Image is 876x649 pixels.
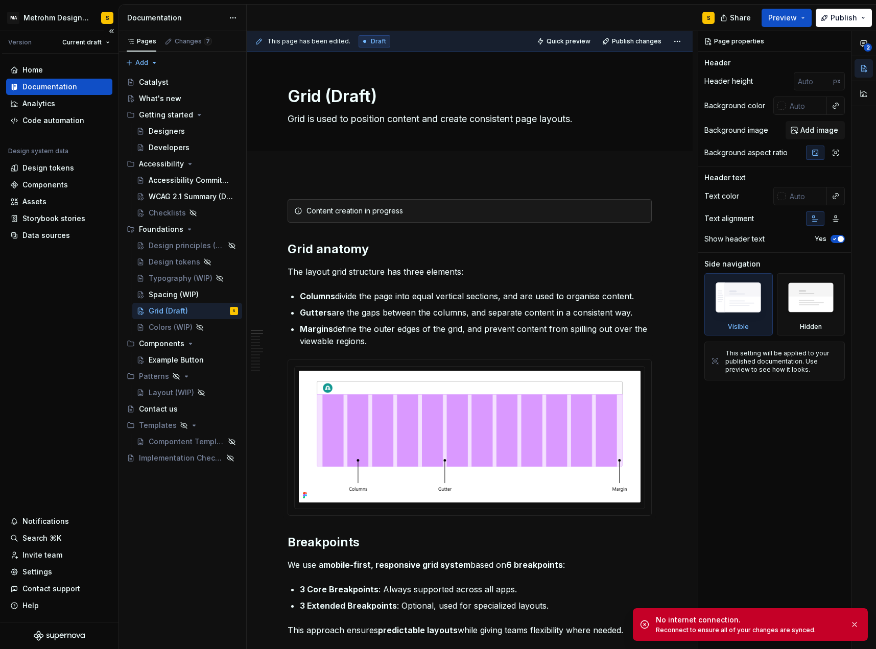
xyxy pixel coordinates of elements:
a: What's new [123,90,242,107]
a: Design tokens [132,254,242,270]
label: Yes [815,235,826,243]
p: : Optional, used for specialized layouts. [300,599,652,612]
div: Content creation in progress [306,206,645,216]
button: MAMetrohm Design SystemS [2,7,116,29]
div: Design tokens [22,163,74,173]
a: Layout (WIP) [132,384,242,401]
div: Help [22,600,39,611]
div: Side navigation [704,259,761,269]
div: Notifications [22,516,69,526]
a: Accessibility Commitment (Draft) [132,172,242,188]
div: S [232,306,235,316]
div: Hidden [800,323,822,331]
div: Foundations [123,221,242,237]
span: Publish [831,13,857,23]
button: Add image [786,121,845,139]
textarea: Grid is used to position content and create consistent page layouts. [286,111,650,127]
div: Code automation [22,115,84,126]
div: Background aspect ratio [704,148,788,158]
a: Documentation [6,79,112,95]
button: Publish changes [599,34,666,49]
div: Invite team [22,550,62,560]
a: Contact us [123,401,242,417]
div: Foundations [139,224,183,234]
div: Spacing (WIP) [149,290,199,300]
div: WCAG 2.1 Summary (Draft) [149,191,233,202]
a: Invite team [6,547,112,563]
a: Designers [132,123,242,139]
a: Design principles (WIP) [132,237,242,254]
div: Components [139,339,184,349]
div: Storybook stories [22,213,85,224]
button: Search ⌘K [6,530,112,546]
span: Draft [371,37,386,45]
strong: 6 breakpoints [506,560,563,570]
div: Analytics [22,99,55,109]
button: Preview [762,9,812,27]
div: Data sources [22,230,70,241]
div: Design system data [8,147,68,155]
div: Colors (WIP) [149,322,193,332]
div: Patterns [139,371,169,381]
p: : Always supported across all apps. [300,583,652,595]
div: Settings [22,567,52,577]
div: Background image [704,125,768,135]
div: Visible [704,273,773,335]
div: Accessibility [139,159,184,169]
div: Templates [123,417,242,434]
button: Current draft [58,35,114,50]
div: Header height [704,76,753,86]
div: Components [22,180,68,190]
div: Grid (Draft) [149,306,188,316]
div: Header [704,58,730,68]
div: S [707,14,711,22]
div: Implementation Checklist [139,453,223,463]
span: Add [135,59,148,67]
span: Quick preview [547,37,590,45]
p: divide the page into equal vertical sections, and are used to organise content. [300,290,652,302]
a: Checklists [132,205,242,221]
a: Typography (WIP) [132,270,242,286]
button: Contact support [6,581,112,597]
div: Checklists [149,208,186,218]
a: Data sources [6,227,112,244]
div: Developers [149,142,190,153]
div: Visible [728,323,749,331]
div: MA [7,12,19,24]
a: Components [6,177,112,193]
a: Assets [6,194,112,210]
div: Contact support [22,584,80,594]
div: Search ⌘K [22,533,61,543]
div: Hidden [777,273,845,335]
p: We use a based on : [288,559,652,571]
span: Current draft [62,38,102,46]
div: Text alignment [704,213,754,224]
strong: Columns [300,291,335,301]
div: Assets [22,197,46,207]
a: Compontent Template [132,434,242,450]
button: Notifications [6,513,112,530]
a: Code automation [6,112,112,129]
div: Templates [139,420,177,430]
p: The layout grid structure has three elements: [288,266,652,278]
a: Home [6,62,112,78]
div: S [106,14,109,22]
span: 7 [204,37,212,45]
textarea: Grid (Draft) [286,84,650,109]
a: Supernova Logo [34,631,85,641]
div: Page tree [123,74,242,466]
div: What's new [139,93,181,104]
div: Reconnect to ensure all of your changes are synced. [656,626,842,634]
a: Storybook stories [6,210,112,227]
p: define the outer edges of the grid, and prevent content from spilling out over the viewable regions. [300,323,652,347]
div: Compontent Template [149,437,225,447]
div: Example Button [149,355,204,365]
a: Catalyst [123,74,242,90]
span: Publish changes [612,37,661,45]
a: Settings [6,564,112,580]
div: Accessibility [123,156,242,172]
button: Add [123,56,161,70]
div: Metrohm Design System [23,13,89,23]
p: are the gaps between the columns, and separate content in a consistent way. [300,306,652,319]
div: Layout (WIP) [149,388,194,398]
